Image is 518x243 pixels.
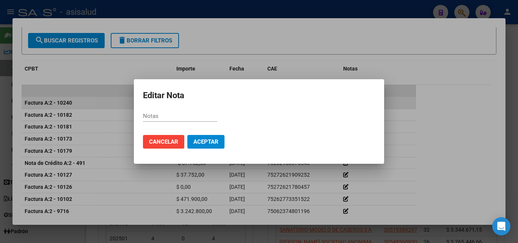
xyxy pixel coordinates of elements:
[143,88,375,103] h2: Editar Nota
[143,135,184,149] button: Cancelar
[193,138,218,145] span: Aceptar
[187,135,224,149] button: Aceptar
[149,138,178,145] span: Cancelar
[492,217,510,235] div: Open Intercom Messenger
